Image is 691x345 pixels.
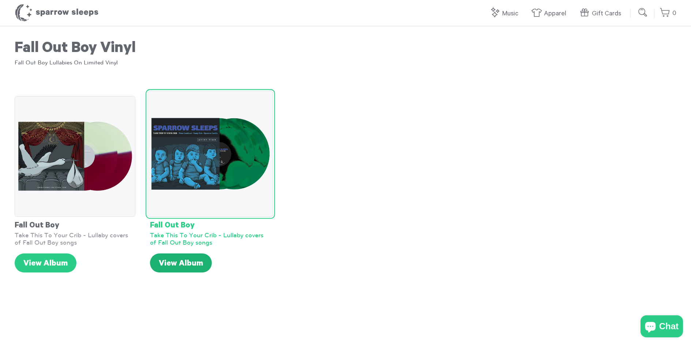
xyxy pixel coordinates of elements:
h1: Fall Out Boy Vinyl [15,40,676,59]
div: Take This To Your Crib - Lullaby covers of Fall Out Boy songs [15,231,135,246]
div: Take This To Your Crib - Lullaby covers of Fall Out Boy songs [150,231,271,246]
img: SS_FUTST_SSEXCLUSIVE_6d2c3e95-2d39-4810-a4f6-2e3a860c2b91_grande.png [15,96,135,217]
img: SS_TTTYC_GREEN_grande.png [147,91,273,217]
p: Fall Out Boy Lullabies On Limited Vinyl [15,59,676,67]
input: Submit [636,5,650,20]
a: Gift Cards [579,6,625,22]
div: Fall Out Boy [15,217,135,231]
a: View Album [150,253,212,272]
a: View Album [15,253,76,272]
a: Music [489,6,522,22]
div: Fall Out Boy [150,217,271,231]
a: Apparel [531,6,570,22]
h1: Sparrow Sleeps [15,4,99,22]
a: 0 [660,5,676,21]
inbox-online-store-chat: Shopify online store chat [638,315,685,339]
